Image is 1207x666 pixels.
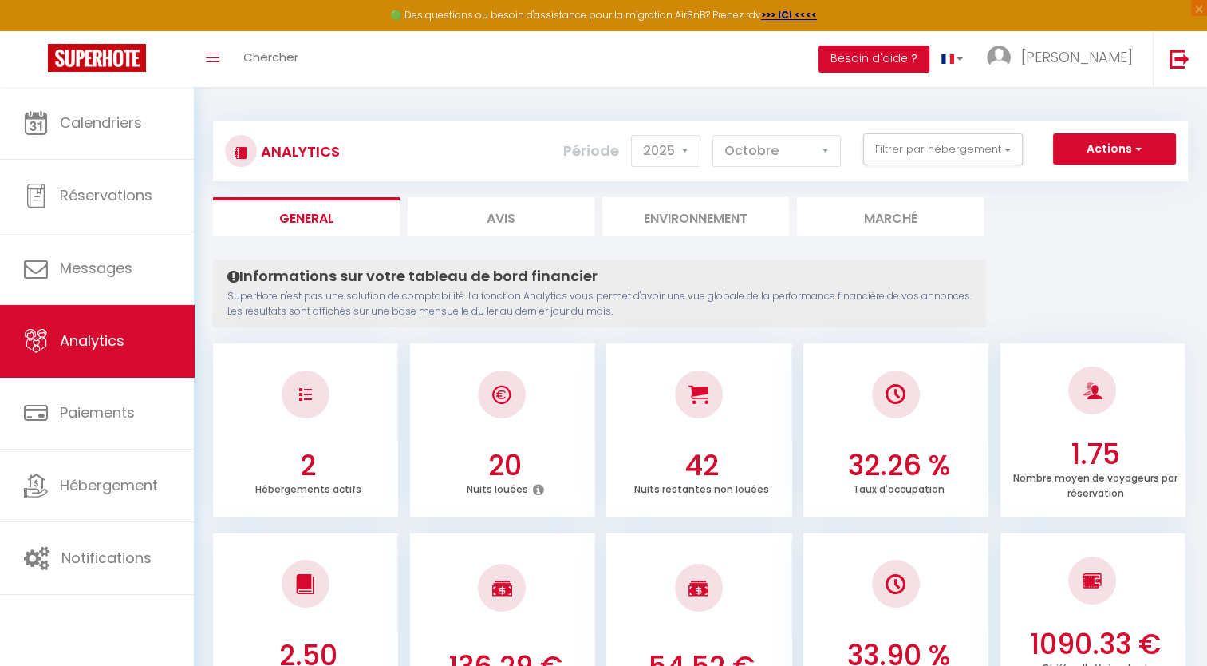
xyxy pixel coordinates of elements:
span: Messages [60,258,132,278]
img: Super Booking [48,44,146,72]
p: Nuits restantes non louées [634,479,769,496]
p: Nombre moyen de voyageurs par réservation [1013,468,1177,500]
span: [PERSON_NAME] [1021,47,1133,67]
h3: 42 [616,449,788,482]
button: Filtrer par hébergement [863,133,1023,165]
span: Calendriers [60,113,142,133]
a: >>> ICI <<<< [761,8,817,22]
li: Avis [408,197,594,236]
li: General [213,197,400,236]
a: Chercher [231,31,310,87]
h3: Analytics [257,133,340,169]
h3: 1090.33 € [1009,628,1181,661]
h3: 2 [223,449,395,482]
h3: 1.75 [1009,438,1181,471]
span: Hébergement [60,475,158,495]
img: ... [987,46,1011,69]
h3: 20 [419,449,591,482]
button: Actions [1053,133,1176,165]
img: logout [1170,49,1189,69]
img: NO IMAGE [886,574,905,594]
a: ... [PERSON_NAME] [975,31,1153,87]
p: Nuits louées [467,479,528,496]
li: Marché [797,197,984,236]
img: NO IMAGE [299,388,312,401]
span: Réservations [60,185,152,205]
span: Chercher [243,49,298,65]
h4: Informations sur votre tableau de bord financier [227,268,972,285]
p: Hébergements actifs [255,479,361,496]
li: Environnement [602,197,789,236]
p: Taux d'occupation [853,479,945,496]
p: SuperHote n'est pas une solution de comptabilité. La fonction Analytics vous permet d'avoir une v... [227,289,972,319]
h3: 32.26 % [813,449,985,482]
span: Notifications [61,548,152,568]
span: Analytics [60,331,124,351]
label: Période [563,133,619,168]
span: Paiements [60,402,135,422]
img: NO IMAGE [1083,571,1102,590]
button: Besoin d'aide ? [818,46,929,73]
